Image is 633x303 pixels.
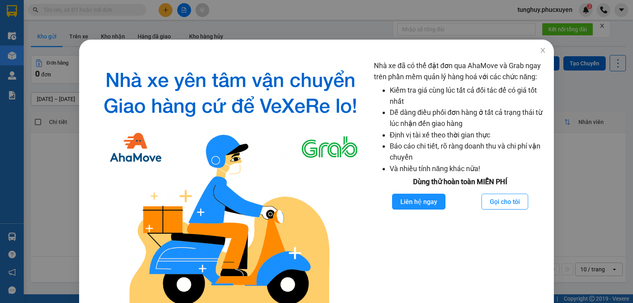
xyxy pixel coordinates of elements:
[390,107,546,130] li: Dễ dàng điều phối đơn hàng ở tất cả trạng thái từ lúc nhận đến giao hàng
[392,194,445,210] button: Liên hệ ngay
[532,40,554,62] button: Close
[400,197,437,207] span: Liên hệ ngay
[540,47,546,53] span: close
[374,176,546,187] div: Dùng thử hoàn toàn MIỄN PHÍ
[390,85,546,107] li: Kiểm tra giá cùng lúc tất cả đối tác để có giá tốt nhất
[390,163,546,174] li: Và nhiều tính năng khác nữa!
[481,194,528,210] button: Gọi cho tôi
[490,197,520,207] span: Gọi cho tôi
[390,141,546,163] li: Báo cáo chi tiết, rõ ràng doanh thu và chi phí vận chuyển
[390,130,546,141] li: Định vị tài xế theo thời gian thực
